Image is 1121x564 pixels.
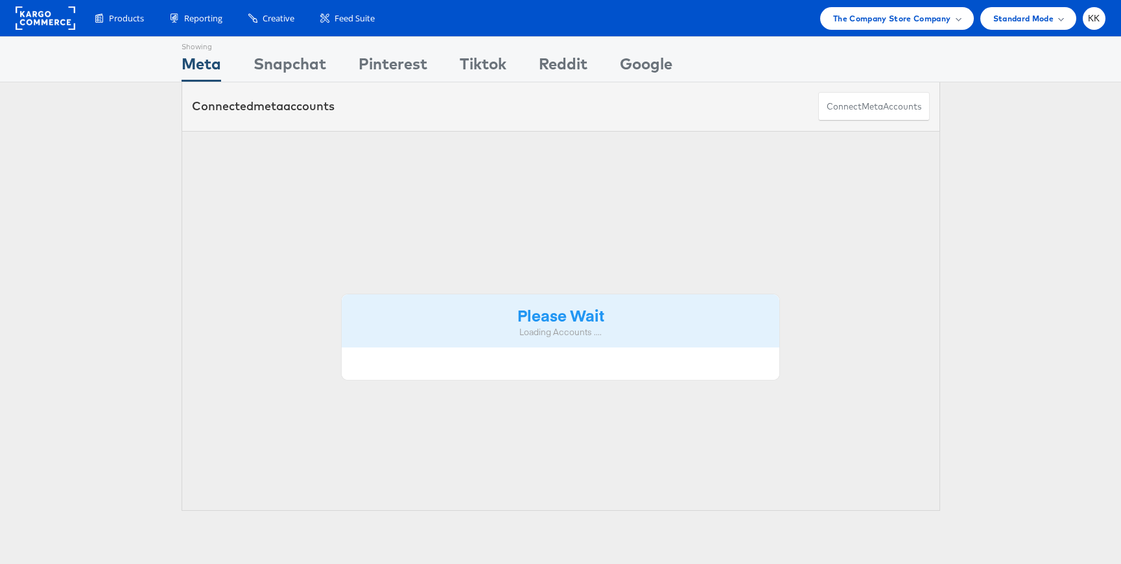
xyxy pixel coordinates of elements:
div: Pinterest [359,53,427,82]
strong: Please Wait [517,304,604,325]
span: meta [862,100,883,113]
div: Showing [182,37,221,53]
span: Creative [263,12,294,25]
button: ConnectmetaAccounts [818,92,930,121]
div: Snapchat [254,53,326,82]
span: Standard Mode [993,12,1054,25]
div: Connected accounts [192,98,335,115]
div: Tiktok [460,53,506,82]
span: Products [109,12,144,25]
span: Feed Suite [335,12,375,25]
div: Google [620,53,672,82]
span: meta [254,99,283,113]
span: Reporting [184,12,222,25]
span: The Company Store Company [833,12,951,25]
div: Loading Accounts .... [351,326,770,338]
div: Meta [182,53,221,82]
div: Reddit [539,53,587,82]
span: KK [1088,14,1100,23]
